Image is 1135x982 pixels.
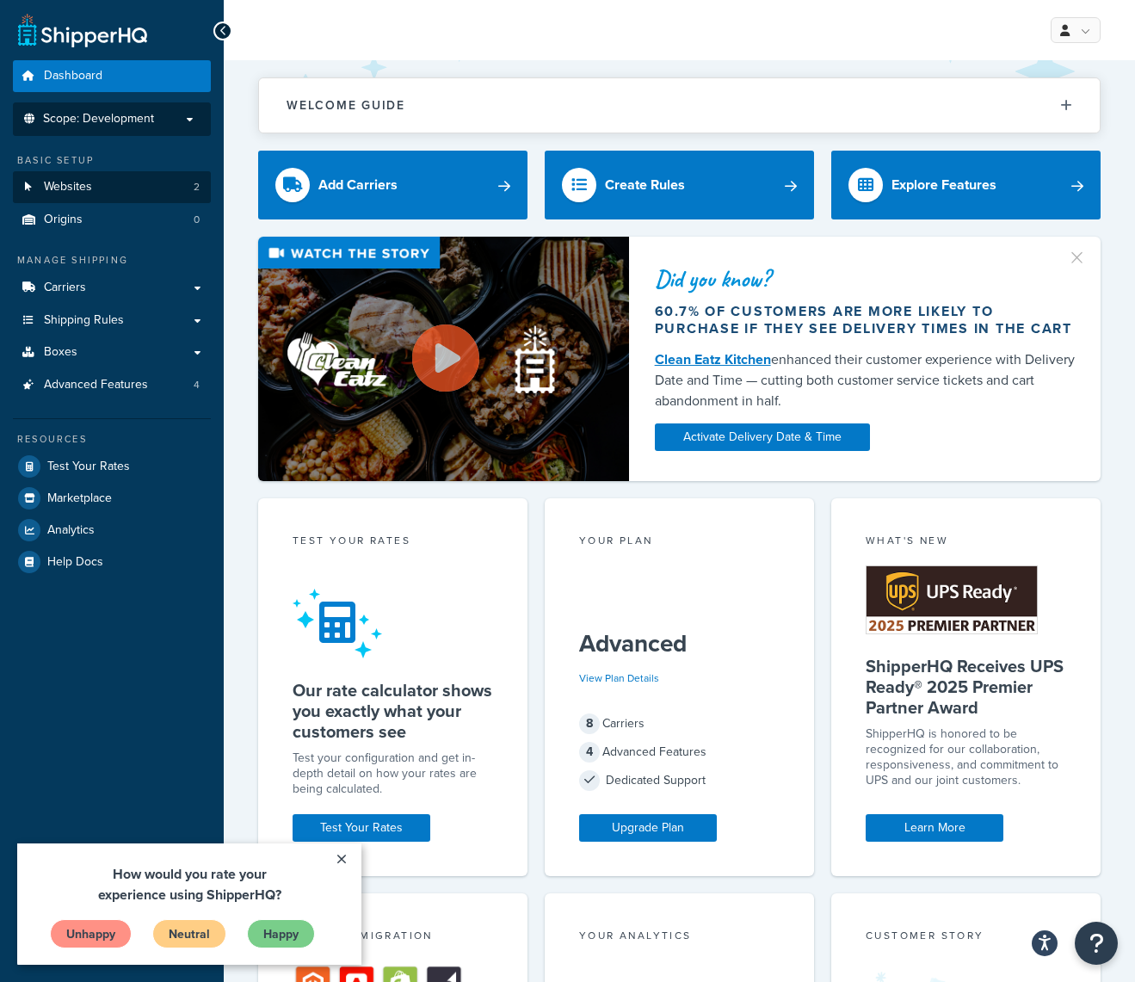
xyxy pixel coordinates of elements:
span: Boxes [44,345,77,360]
p: ShipperHQ is honored to be recognized for our collaboration, responsiveness, and commitment to UP... [866,726,1066,788]
a: Explore Features [831,151,1101,219]
div: Create Rules [605,173,685,197]
a: Analytics [13,515,211,546]
div: Basic Setup [13,153,211,168]
span: Help Docs [47,555,103,570]
a: Add Carriers [258,151,527,219]
div: Dedicated Support [579,769,780,793]
h5: Advanced [579,630,780,658]
a: Upgrade Plan [579,814,717,842]
a: Test Your Rates [13,451,211,482]
a: Clean Eatz Kitchen [655,349,771,369]
a: Shipping Rules [13,305,211,337]
span: Carriers [44,281,86,295]
span: 4 [194,378,200,392]
a: Origins0 [13,204,211,236]
span: Advanced Features [44,378,148,392]
a: Carriers [13,272,211,304]
div: Customer Story [866,928,1066,948]
span: Test Your Rates [47,460,130,474]
div: What's New [866,533,1066,553]
a: Dashboard [13,60,211,92]
div: Explore Features [891,173,996,197]
span: 0 [194,213,200,227]
img: Video thumbnail [258,237,629,481]
span: 4 [579,742,600,763]
div: 60.7% of customers are more likely to purchase if they see delivery times in the cart [655,303,1075,337]
span: Marketplace [47,491,112,506]
a: Test Your Rates [293,814,430,842]
button: Welcome Guide [259,78,1100,133]
div: Manage Shipping [13,253,211,268]
button: Open Resource Center [1075,922,1118,965]
h5: Our rate calculator shows you exactly what your customers see [293,680,493,742]
h5: ShipperHQ Receives UPS Ready® 2025 Premier Partner Award [866,656,1066,718]
div: Your Analytics [579,928,780,948]
div: Carriers [579,712,780,736]
span: Scope: Development [43,112,154,127]
a: Advanced Features4 [13,369,211,401]
a: Create Rules [545,151,814,219]
span: 2 [194,180,200,195]
span: Analytics [47,523,95,538]
h2: Welcome Guide [287,99,405,112]
a: Help Docs [13,547,211,577]
span: Websites [44,180,92,195]
span: Shipping Rules [44,313,124,328]
a: Boxes [13,337,211,368]
li: Origins [13,204,211,236]
div: Account Migration [293,928,493,948]
a: View Plan Details [579,670,659,686]
a: Unhappy [33,76,114,105]
div: Add Carriers [318,173,398,197]
span: 8 [579,713,600,734]
a: Learn More [866,814,1003,842]
a: Activate Delivery Date & Time [655,423,870,451]
li: Advanced Features [13,369,211,401]
span: How would you rate your experience using ShipperHQ? [81,21,264,61]
div: Did you know? [655,267,1075,291]
a: Marketplace [13,483,211,514]
a: Happy [230,76,298,105]
div: Resources [13,432,211,447]
div: Your Plan [579,533,780,553]
div: enhanced their customer experience with Delivery Date and Time — cutting both customer service ti... [655,349,1075,411]
div: Test your configuration and get in-depth detail on how your rates are being calculated. [293,750,493,797]
li: Websites [13,171,211,203]
span: Dashboard [44,69,102,83]
a: Websites2 [13,171,211,203]
a: Neutral [135,76,209,105]
div: Advanced Features [579,740,780,764]
div: Test your rates [293,533,493,553]
span: Origins [44,213,83,227]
